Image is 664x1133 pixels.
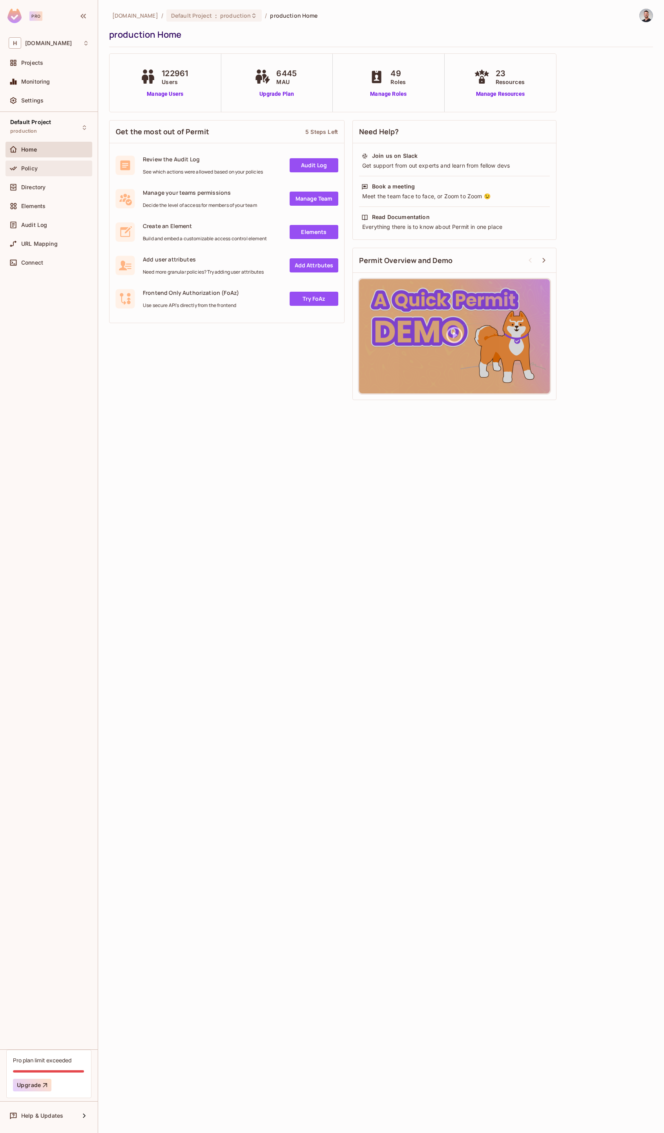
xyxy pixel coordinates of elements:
div: production Home [109,29,649,40]
span: Review the Audit Log [143,155,263,163]
a: Elements [290,225,338,239]
div: Read Documentation [372,213,430,221]
img: dor@honeycombinsurance.com [640,9,653,22]
span: Workspace: honeycombinsurance.com [25,40,72,46]
button: Upgrade [13,1079,51,1091]
span: the active workspace [112,12,158,19]
span: Need more granular policies? Try adding user attributes [143,269,264,275]
div: Pro plan limit exceeded [13,1056,71,1064]
span: URL Mapping [21,241,58,247]
li: / [161,12,163,19]
span: Projects [21,60,43,66]
span: Default Project [171,12,212,19]
li: / [265,12,267,19]
span: Help & Updates [21,1113,63,1119]
a: Manage Team [290,192,338,206]
a: Audit Log [290,158,338,172]
a: Upgrade Plan [253,90,301,98]
span: Audit Log [21,222,47,228]
span: Build and embed a customizable access control element [143,236,267,242]
span: Policy [21,165,38,172]
a: Manage Roles [367,90,410,98]
div: Get support from out experts and learn from fellow devs [361,162,547,170]
div: Book a meeting [372,183,415,190]
span: Create an Element [143,222,267,230]
span: Elements [21,203,46,209]
span: Manage your teams permissions [143,189,257,196]
span: production [10,128,37,134]
span: 122961 [162,68,188,79]
span: Add user attributes [143,256,264,263]
div: Meet the team face to face, or Zoom to Zoom 😉 [361,192,547,200]
span: Use secure API's directly from the frontend [143,302,239,309]
div: Everything there is to know about Permit in one place [361,223,547,231]
div: Pro [29,11,42,21]
span: See which actions were allowed based on your policies [143,169,263,175]
span: Decide the level of access for members of your team [143,202,257,208]
a: Manage Resources [472,90,529,98]
span: Users [162,78,188,86]
span: H [9,37,21,49]
span: 6445 [276,68,297,79]
span: 23 [496,68,525,79]
a: Manage Users [138,90,192,98]
span: Monitoring [21,79,50,85]
span: Permit Overview and Demo [359,256,453,265]
span: Connect [21,259,43,266]
span: : [215,13,217,19]
span: Need Help? [359,127,399,137]
span: Get the most out of Permit [116,127,209,137]
span: Default Project [10,119,51,125]
span: Roles [390,78,406,86]
span: production Home [270,12,317,19]
img: SReyMgAAAABJRU5ErkJggg== [7,9,22,23]
span: Directory [21,184,46,190]
span: MAU [276,78,297,86]
a: Add Attrbutes [290,258,338,272]
span: Frontend Only Authorization (FoAz) [143,289,239,296]
a: Try FoAz [290,292,338,306]
span: Settings [21,97,44,104]
div: Join us on Slack [372,152,418,160]
span: Resources [496,78,525,86]
span: 49 [390,68,406,79]
span: production [220,12,251,19]
div: 5 Steps Left [305,128,338,135]
span: Home [21,146,37,153]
